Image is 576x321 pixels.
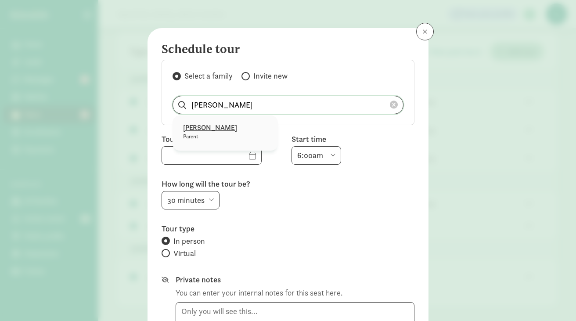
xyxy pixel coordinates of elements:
[173,236,205,246] span: In person
[173,248,196,259] span: Virtual
[532,279,576,321] iframe: Chat Widget
[162,42,407,56] h4: Schedule tour
[253,71,288,81] span: Invite new
[162,224,414,234] label: Tour type
[292,134,414,144] label: Start time
[176,287,342,299] div: You can enter your internal notes for this seat here.
[184,71,233,81] span: Select a family
[162,134,284,144] label: Tour date
[183,123,267,133] p: [PERSON_NAME]
[183,133,267,140] p: Parent
[162,179,414,189] label: How long will the tour be?
[173,96,403,114] input: Search list...
[176,274,414,285] label: Private notes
